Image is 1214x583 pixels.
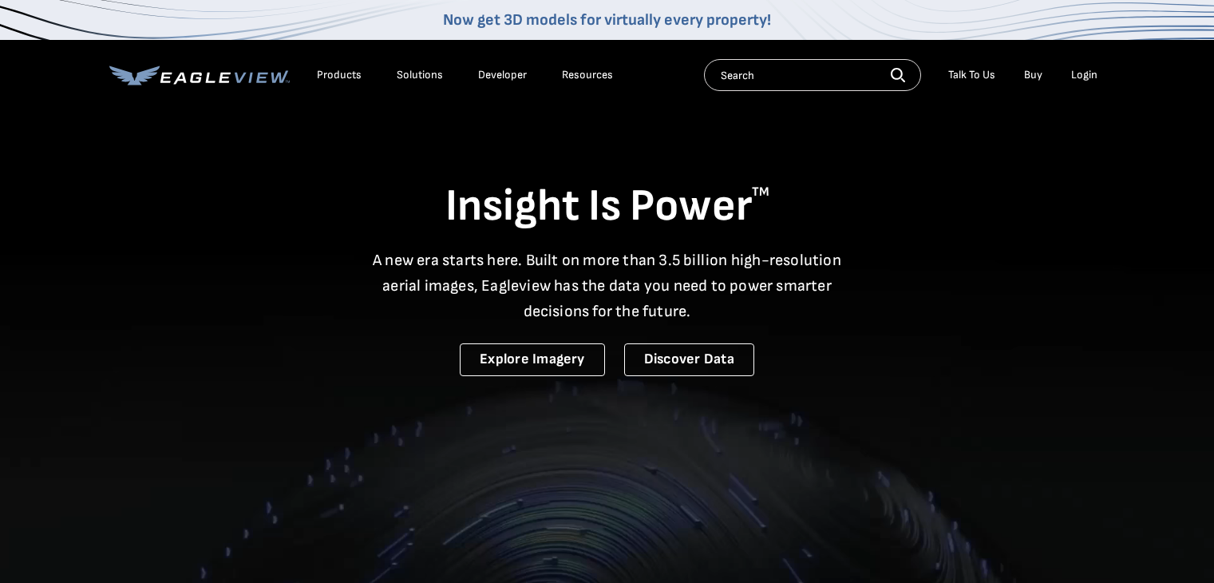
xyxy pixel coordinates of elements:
a: Explore Imagery [460,343,605,376]
a: Now get 3D models for virtually every property! [443,10,771,30]
div: Resources [562,68,613,82]
div: Solutions [397,68,443,82]
a: Discover Data [624,343,754,376]
a: Developer [478,68,527,82]
div: Talk To Us [948,68,995,82]
h1: Insight Is Power [109,179,1105,235]
sup: TM [752,184,769,200]
a: Buy [1024,68,1042,82]
div: Login [1071,68,1097,82]
div: Products [317,68,362,82]
p: A new era starts here. Built on more than 3.5 billion high-resolution aerial images, Eagleview ha... [363,248,852,324]
input: Search [704,59,921,91]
